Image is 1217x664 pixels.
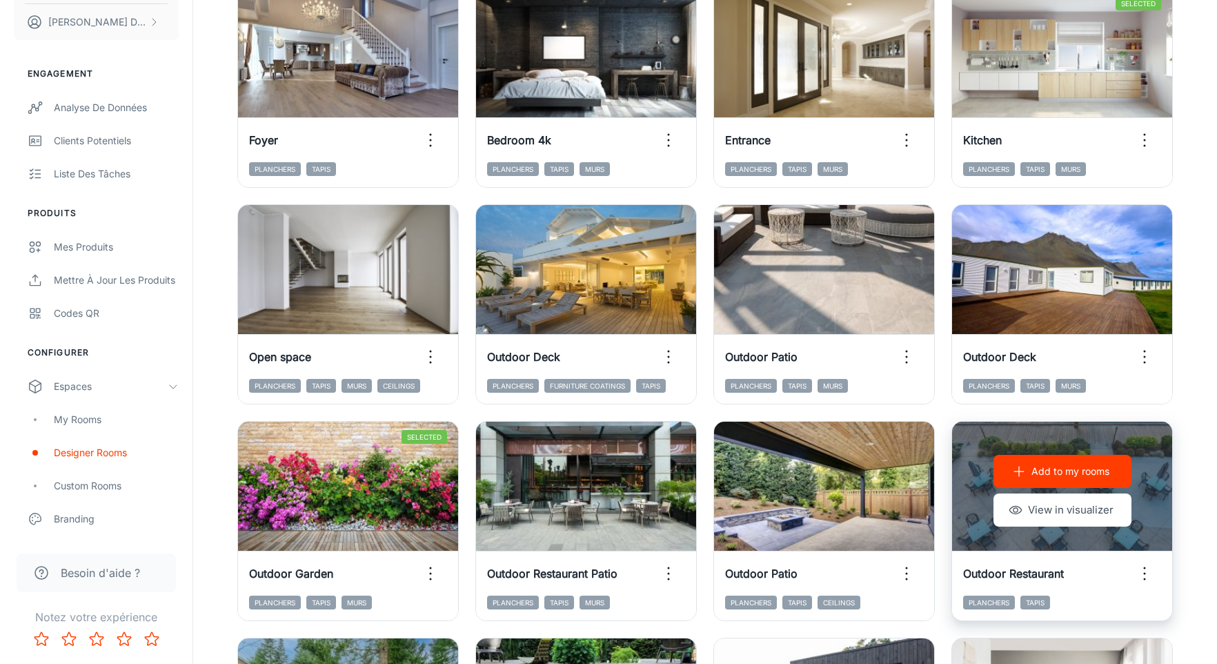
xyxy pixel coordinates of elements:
span: Murs [342,379,372,393]
h6: Outdoor Patio [725,349,798,365]
span: Planchers [725,379,777,393]
span: Planchers [725,596,777,609]
h6: Outdoor Restaurant Patio [487,565,617,582]
span: Tapis [1020,379,1050,393]
span: Ceilings [818,596,860,609]
span: Furniture Coatings [544,379,631,393]
span: Tapis [782,379,812,393]
h6: Open space [249,349,311,365]
span: Planchers [963,596,1015,609]
span: Tapis [1020,162,1050,176]
span: Tapis [782,162,812,176]
h6: Outdoor Garden [249,565,333,582]
span: Murs [818,379,848,393]
div: Branding [54,511,179,527]
span: Tapis [306,162,336,176]
button: Add to my rooms [993,455,1131,488]
div: Analyse de données [54,100,179,115]
div: My Rooms [54,412,179,427]
span: Planchers [487,379,539,393]
span: Tapis [1020,596,1050,609]
span: Murs [580,596,610,609]
p: Notez votre expérience [11,609,181,625]
button: Rate 3 star [83,625,110,653]
button: Rate 5 star [138,625,166,653]
div: Clients potentiels [54,133,179,148]
span: Tapis [544,596,574,609]
button: Rate 4 star [110,625,138,653]
h6: Outdoor Restaurant [963,565,1064,582]
button: View in visualizer [993,494,1131,527]
span: Planchers [963,162,1015,176]
div: Codes QR [54,306,179,321]
span: Planchers [725,162,777,176]
div: Designer Rooms [54,445,179,460]
h6: Entrance [725,132,771,148]
span: Tapis [306,379,336,393]
span: Selected [402,430,447,444]
span: Tapis [306,596,336,609]
button: [PERSON_NAME] Durieux [14,4,179,40]
h6: Outdoor Deck [963,349,1036,365]
span: Tapis [544,162,574,176]
span: Planchers [249,596,301,609]
span: Murs [580,162,610,176]
h6: Outdoor Deck [487,349,560,365]
h6: Foyer [249,132,278,148]
span: Planchers [249,379,301,393]
span: Planchers [249,162,301,176]
span: Ceilings [377,379,420,393]
div: Espaces [54,379,168,394]
span: Murs [818,162,848,176]
span: Besoin d'aide ? [61,565,140,581]
h6: Kitchen [963,132,1002,148]
span: Tapis [782,596,812,609]
div: Custom Rooms [54,478,179,494]
span: Murs [342,596,372,609]
p: Add to my rooms [1031,464,1109,479]
span: Murs [1056,162,1086,176]
span: Planchers [487,162,539,176]
div: Mettre à jour les produits [54,273,179,288]
span: Planchers [963,379,1015,393]
span: Tapis [636,379,666,393]
h6: Outdoor Patio [725,565,798,582]
h6: Bedroom 4k [487,132,551,148]
button: Rate 2 star [55,625,83,653]
button: Rate 1 star [28,625,55,653]
div: Liste des tâches [54,166,179,182]
span: Murs [1056,379,1086,393]
span: Planchers [487,596,539,609]
div: Mes produits [54,240,179,255]
p: [PERSON_NAME] Durieux [48,14,146,30]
